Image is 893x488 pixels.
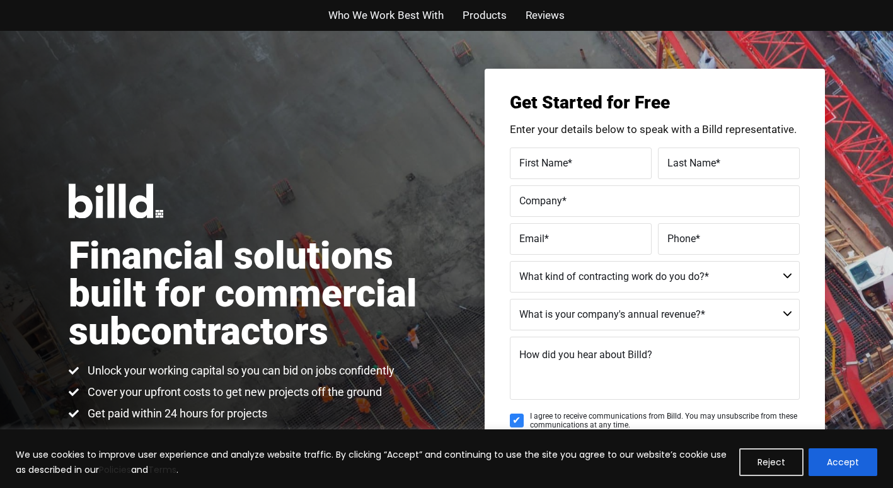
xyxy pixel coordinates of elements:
[526,6,565,25] a: Reviews
[69,237,447,351] h1: Financial solutions built for commercial subcontractors
[519,156,568,168] span: First Name
[510,414,524,427] input: I agree to receive communications from Billd. You may unsubscribe from these communications at an...
[510,124,800,135] p: Enter your details below to speak with a Billd representative.
[519,232,544,244] span: Email
[148,463,176,476] a: Terms
[667,232,696,244] span: Phone
[809,448,877,476] button: Accept
[463,6,507,25] a: Products
[84,406,267,421] span: Get paid within 24 hours for projects
[84,385,382,400] span: Cover your upfront costs to get new projects off the ground
[510,94,800,112] h3: Get Started for Free
[519,349,652,361] span: How did you hear about Billd?
[530,412,800,430] span: I agree to receive communications from Billd. You may unsubscribe from these communications at an...
[328,6,444,25] a: Who We Work Best With
[739,448,804,476] button: Reject
[667,156,716,168] span: Last Name
[84,363,395,378] span: Unlock your working capital so you can bid on jobs confidently
[16,447,730,477] p: We use cookies to improve user experience and analyze website traffic. By clicking “Accept” and c...
[519,194,562,206] span: Company
[99,463,131,476] a: Policies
